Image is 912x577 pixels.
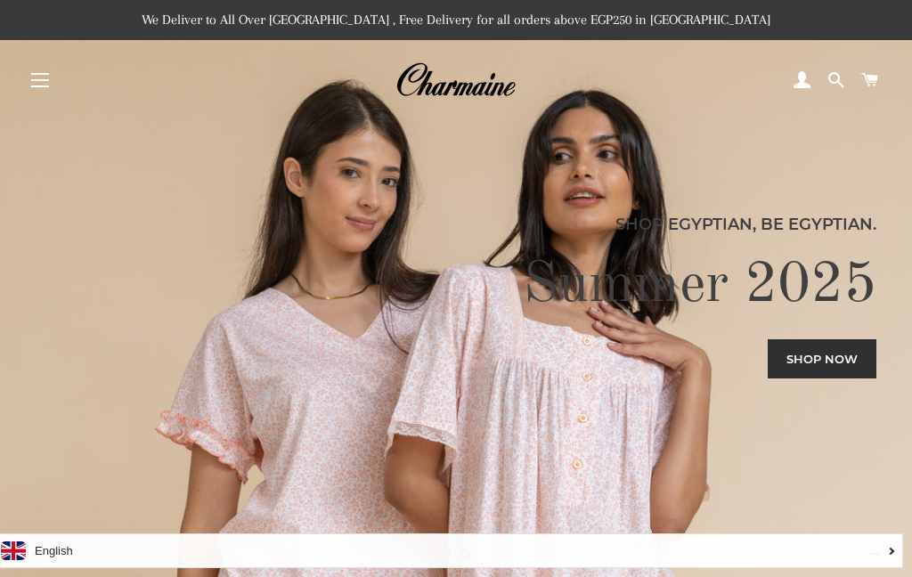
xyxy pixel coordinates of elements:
button: Next slide [853,532,898,577]
a: Shop now [768,339,876,378]
img: Charmaine Egypt [395,61,516,100]
button: Previous slide [16,532,61,577]
a: English [1,541,893,560]
i: English [35,545,73,557]
p: Shop Egyptian, Be Egyptian. [36,212,877,237]
h2: Summer 2025 [36,250,877,321]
